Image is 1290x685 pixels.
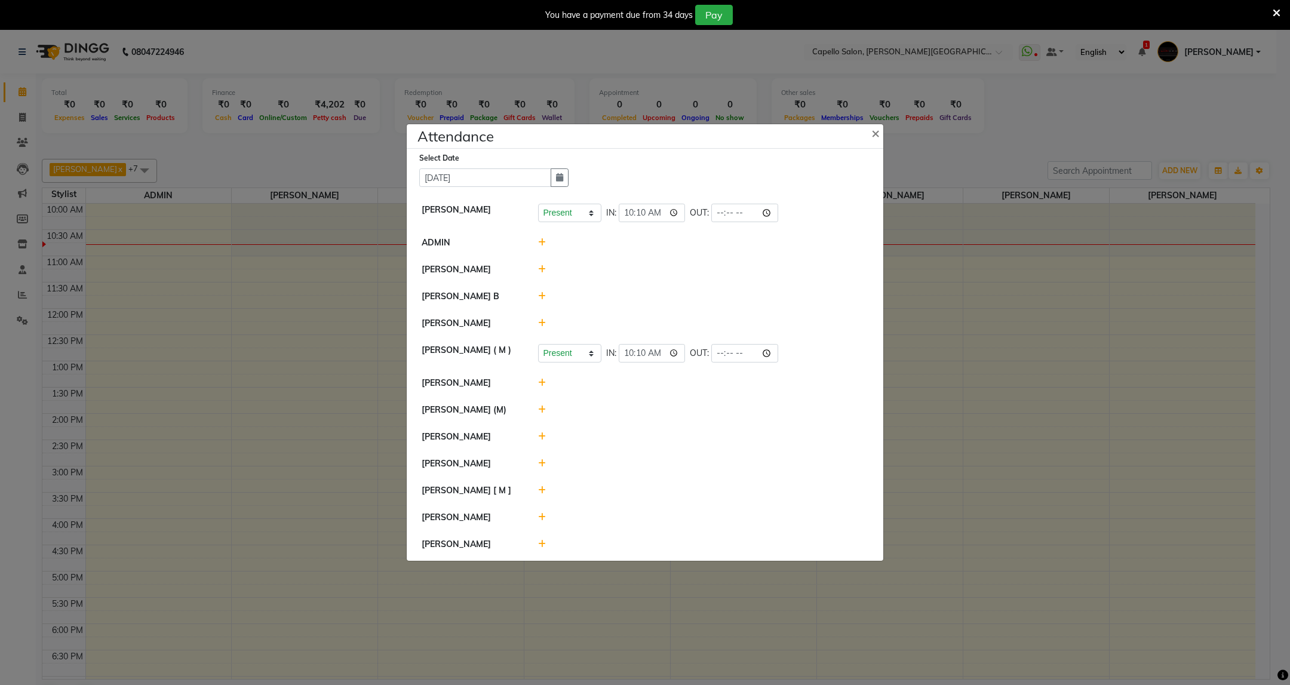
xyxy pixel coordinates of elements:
div: [PERSON_NAME] B [413,290,529,303]
h4: Attendance [417,125,494,147]
div: You have a payment due from 34 days [545,9,693,21]
span: IN: [606,207,616,219]
div: [PERSON_NAME] [413,377,529,389]
div: [PERSON_NAME] [413,538,529,551]
div: ADMIN [413,236,529,249]
span: × [871,124,880,142]
div: [PERSON_NAME] [413,457,529,470]
div: [PERSON_NAME] [413,511,529,524]
div: [PERSON_NAME] [413,263,529,276]
label: Select Date [419,153,459,164]
div: [PERSON_NAME] (M) [413,404,529,416]
div: [PERSON_NAME] [413,204,529,222]
div: [PERSON_NAME] [ M ] [413,484,529,497]
div: [PERSON_NAME] [413,317,529,330]
button: Close [862,116,892,149]
input: Select date [419,168,551,187]
div: [PERSON_NAME] ( M ) [413,344,529,363]
div: [PERSON_NAME] [413,431,529,443]
span: OUT: [690,207,709,219]
button: Pay [695,5,733,25]
span: OUT: [690,347,709,360]
span: IN: [606,347,616,360]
